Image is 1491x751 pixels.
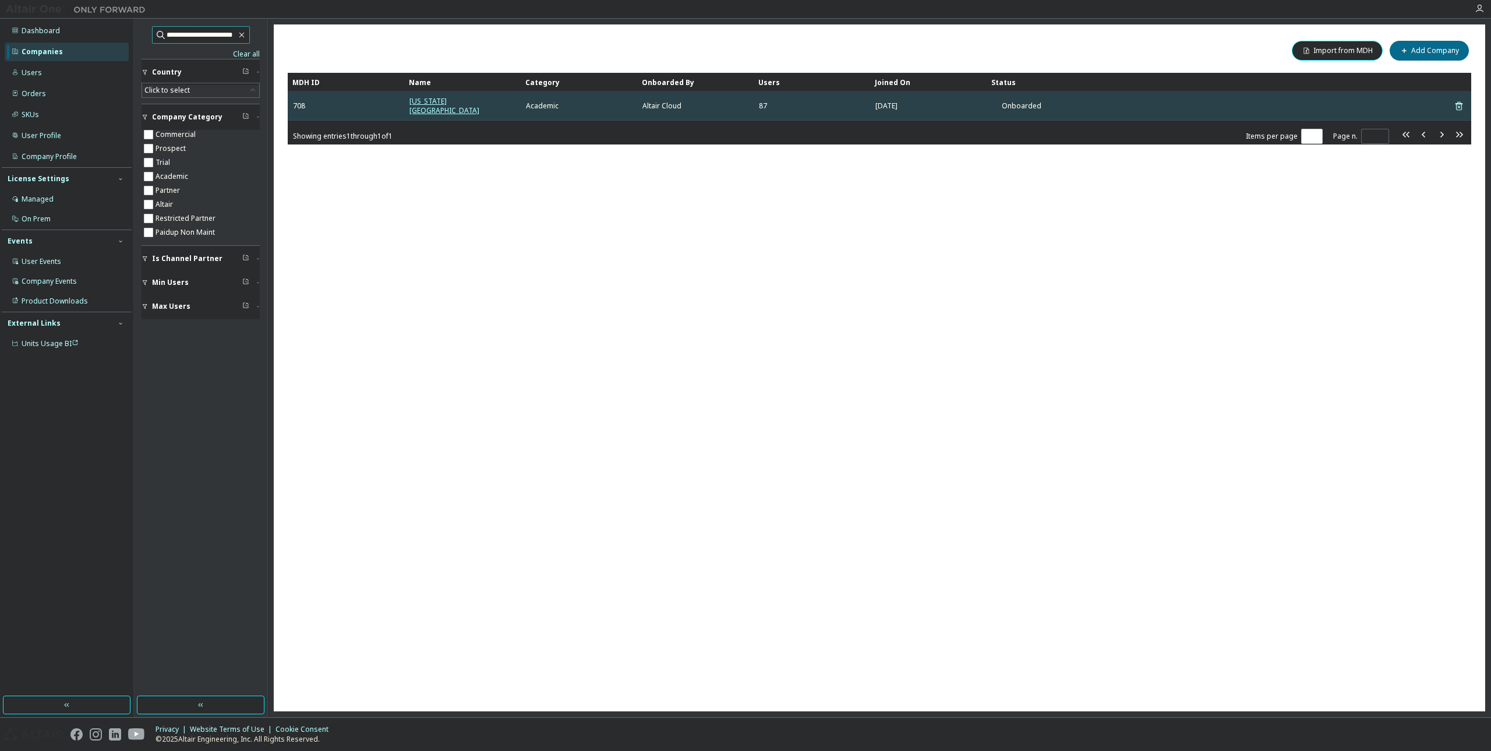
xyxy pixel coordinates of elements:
div: External Links [8,319,61,328]
a: Clear all [142,50,260,59]
div: User Events [22,257,61,266]
label: Trial [156,156,172,170]
div: Events [8,237,33,246]
span: Country [152,68,182,77]
span: Clear filter [242,112,249,122]
div: Companies [22,47,63,57]
span: Items per page [1246,129,1323,144]
img: youtube.svg [128,728,145,741]
img: Altair One [6,3,151,15]
span: Company Category [152,112,222,122]
div: Privacy [156,725,190,734]
button: Is Channel Partner [142,246,260,272]
label: Commercial [156,128,198,142]
div: Dashboard [22,26,60,36]
span: Clear filter [242,68,249,77]
div: On Prem [22,214,51,224]
p: © 2025 Altair Engineering, Inc. All Rights Reserved. [156,734,335,744]
div: Click to select [142,83,259,97]
img: altair_logo.svg [3,728,63,741]
img: facebook.svg [70,728,83,741]
span: Page n. [1333,129,1389,144]
button: Min Users [142,270,260,295]
div: Joined On [875,73,982,91]
button: Company Category [142,104,260,130]
label: Paidup Non Maint [156,225,217,239]
a: [US_STATE][GEOGRAPHIC_DATA] [409,96,479,115]
label: Academic [156,170,190,184]
div: Orders [22,89,46,98]
div: Category [525,73,633,91]
div: Status [991,73,1401,91]
span: 708 [293,101,305,111]
span: Clear filter [242,254,249,263]
div: License Settings [8,174,69,184]
span: Min Users [152,278,189,287]
span: [DATE] [875,101,898,111]
span: Onboarded [1002,101,1041,111]
span: Showing entries 1 through 1 of 1 [293,131,393,141]
label: Altair [156,198,175,211]
button: Country [142,59,260,85]
div: Users [22,68,42,77]
label: Restricted Partner [156,211,218,225]
span: Clear filter [242,278,249,287]
button: Max Users [142,294,260,319]
label: Prospect [156,142,188,156]
span: Companies (1) [288,43,368,59]
div: Company Events [22,277,77,286]
span: Is Channel Partner [152,254,222,263]
span: Clear filter [242,302,249,311]
button: Import from MDH [1292,41,1383,61]
img: instagram.svg [90,728,102,741]
div: Product Downloads [22,297,88,306]
label: Partner [156,184,182,198]
span: Academic [526,101,559,111]
div: Website Terms of Use [190,725,275,734]
div: Name [409,73,516,91]
div: Onboarded By [642,73,749,91]
div: MDH ID [292,73,400,91]
div: SKUs [22,110,39,119]
span: 87 [759,101,767,111]
div: Cookie Consent [275,725,335,734]
div: Click to select [144,86,190,95]
button: 10 [1304,132,1320,141]
div: Company Profile [22,152,77,161]
span: Units Usage BI [22,339,79,348]
div: User Profile [22,131,61,140]
span: Max Users [152,302,190,311]
img: linkedin.svg [109,728,121,741]
span: Altair Cloud [642,101,681,111]
div: Managed [22,195,54,204]
button: Add Company [1390,41,1469,61]
div: Users [758,73,865,91]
